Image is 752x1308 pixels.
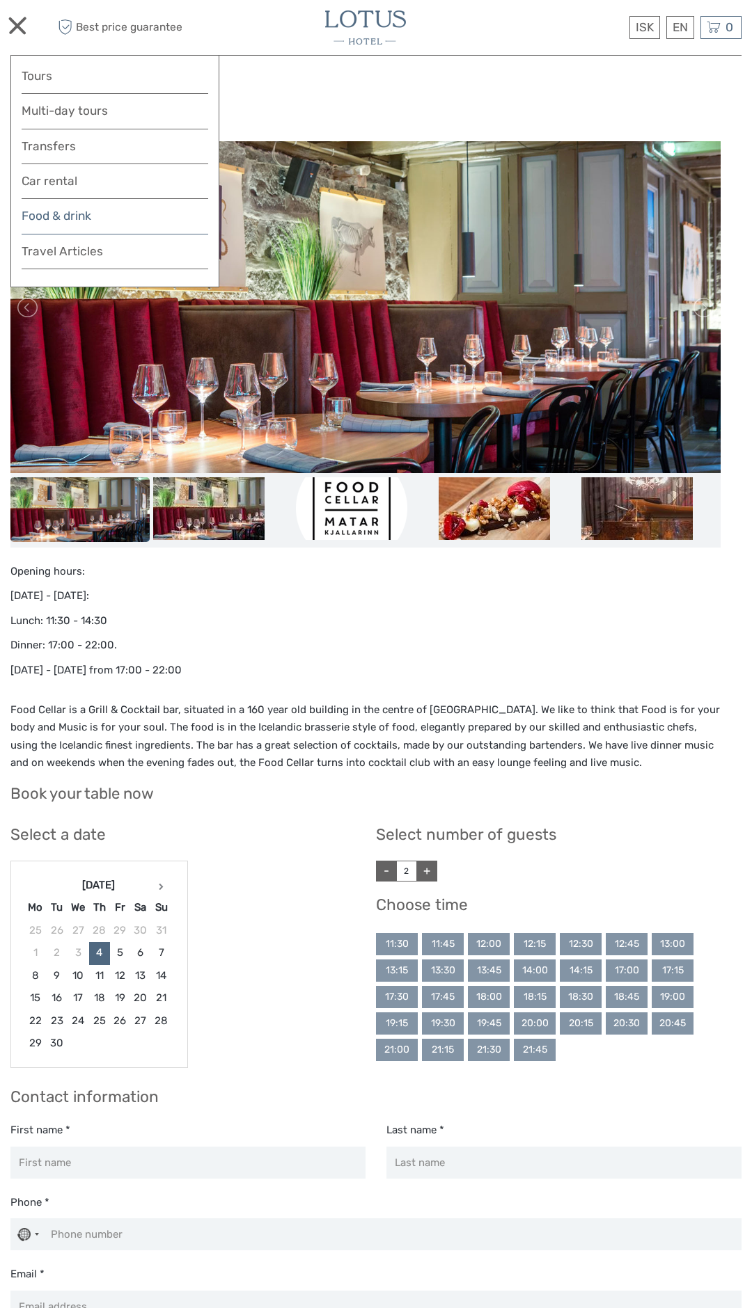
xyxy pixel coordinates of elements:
h3: Choose time [376,895,742,914]
td: 27 [130,1010,151,1032]
div: 11:45 [422,933,464,955]
td: 2 [47,942,68,964]
div: 17:30 [376,986,418,1008]
div: 11:30 [376,933,418,955]
td: 19 [110,987,130,1010]
td: 30 [130,919,151,941]
div: 19:15 [376,1012,418,1035]
div: 18:15 [514,986,556,1008]
div: 13:45 [468,959,510,982]
td: 27 [68,919,89,941]
input: Phone number [10,1218,742,1250]
td: 15 [24,987,47,1010]
a: - [376,861,397,882]
a: Transfers [22,136,208,157]
div: 12:15 [514,933,556,955]
a: Multi-day tours [22,101,208,121]
div: 18:45 [606,986,648,1008]
th: [DATE] [47,874,151,896]
div: EN [666,16,694,39]
div: 20:00 [514,1012,556,1035]
td: 25 [89,1010,110,1032]
td: 22 [24,1010,47,1032]
a: Tours [22,66,208,86]
th: Su [151,897,172,919]
td: 12 [110,964,130,987]
div: 12:00 [468,933,510,955]
input: First name [10,1147,366,1179]
p: [DATE] - [DATE] from 17:00 - 22:00 [10,662,721,680]
td: 13 [130,964,151,987]
h3: Select a date [10,825,355,844]
label: First name * [10,1123,70,1138]
td: 7 [151,942,172,964]
p: Opening hours: [10,563,721,581]
a: Travel Articles [22,241,208,269]
th: Th [89,897,110,919]
td: 26 [110,1010,130,1032]
label: Email * [10,1267,45,1282]
div: 19:45 [468,1012,510,1035]
td: 4 [89,942,110,964]
th: Tu [47,897,68,919]
h2: Book your table now [10,785,154,803]
td: 23 [47,1010,68,1032]
td: 16 [47,987,68,1010]
a: + [416,861,437,882]
div: 17:00 [606,959,648,982]
p: Lunch: 11:30 - 14:30 [10,612,721,630]
th: Fr [110,897,130,919]
h3: Select number of guests [376,825,742,844]
div: 14:15 [560,959,602,982]
td: 17 [68,987,89,1010]
div: 13:15 [376,959,418,982]
div: 17:15 [652,959,694,982]
img: bdaaae020d7c4196a761fc4ad3c362ff_slider_thumbnail.jpg [439,477,550,540]
img: cf5964844f9a4aa192aa7a96a54662a1.jpg [10,477,150,543]
td: 24 [68,1010,89,1032]
td: 31 [151,919,172,941]
td: 26 [47,919,68,941]
td: 9 [47,964,68,987]
div: 20:30 [606,1012,648,1035]
h3: Contact information [10,1087,742,1106]
td: 8 [24,964,47,987]
a: Car rental [22,171,208,191]
div: 19:30 [422,1012,464,1035]
div: 21:30 [468,1039,510,1061]
input: Last name [386,1147,742,1179]
div: 20:15 [560,1012,602,1035]
p: Food Cellar is a Grill & Cocktail bar, situated in a 160 year old building in the centre of [GEOG... [10,701,721,772]
td: 30 [47,1032,68,1054]
div: 13:00 [652,933,694,955]
div: 18:30 [560,986,602,1008]
div: 12:45 [606,933,648,955]
span: ISK [636,20,654,34]
td: 29 [24,1032,47,1054]
img: 3065-b7107863-13b3-4aeb-8608-4df0d373a5c0_logo_small.jpg [325,10,406,45]
img: cf5964844f9a4aa192aa7a96a54662a1.jpg [10,141,721,474]
div: 13:30 [422,959,464,982]
div: 21:15 [422,1039,464,1061]
p: [DATE] - [DATE]: [10,587,721,605]
div: 14:00 [514,959,556,982]
td: 28 [151,1010,172,1032]
td: 10 [68,964,89,987]
span: Best price guarantee [54,16,194,39]
div: 21:00 [376,1039,418,1061]
label: Last name * [386,1123,444,1138]
td: 3 [68,942,89,964]
th: We [68,897,89,919]
p: Dinner: 17:00 - 22:00. [10,637,721,655]
div: 19:00 [652,986,694,1008]
span: 0 [723,20,735,34]
th: Sa [130,897,151,919]
label: Phone * [10,1195,49,1210]
td: 21 [151,987,172,1010]
td: 18 [89,987,110,1010]
td: 14 [151,964,172,987]
td: 29 [110,919,130,941]
td: 28 [89,919,110,941]
img: 0f0062549c2147568fccde3e3db754c8_slider_thumbnail.jpg [153,477,265,540]
td: 11 [89,964,110,987]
